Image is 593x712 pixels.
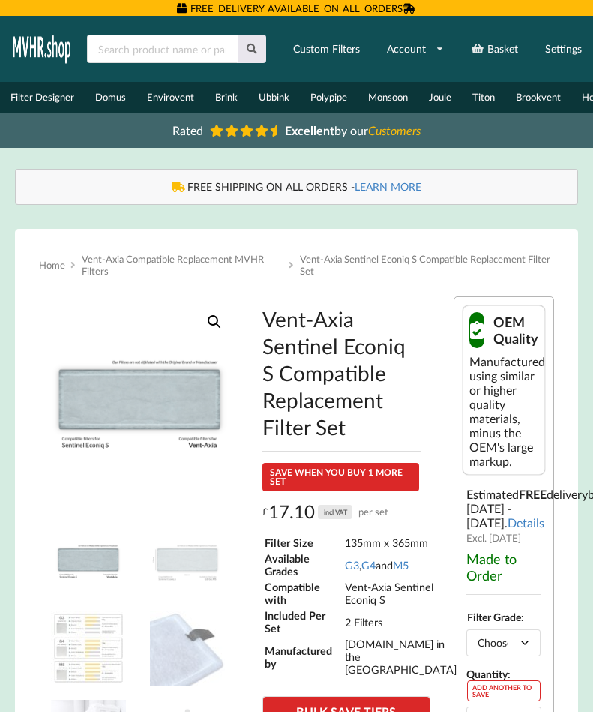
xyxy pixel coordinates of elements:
[51,611,126,686] img: A Table showing a comparison between G3, G4 and M5 for MVHR Filters and their efficiency at captu...
[283,35,370,62] a: Custom Filters
[10,30,73,68] img: mvhr.shop.png
[136,82,205,113] a: Envirovent
[466,532,521,544] span: Excl. [DATE]
[358,500,388,524] span: per set
[508,515,544,530] a: Details
[344,637,457,677] td: [DOMAIN_NAME] in the [GEOGRAPHIC_DATA]
[285,123,334,137] b: Excellent
[345,559,359,572] a: G3
[358,82,418,113] a: Monsoon
[39,296,240,497] img: Vent-Axia Sentinel Econiq S Filter Replacement Set from MVHR.shop
[461,35,528,62] a: Basket
[361,559,376,572] a: G4
[469,354,538,468] div: Manufactured using similar or higher quality materials, minus the OEM's large markup.
[264,608,343,635] td: Included Per Set
[393,559,409,572] a: M5
[355,180,421,193] a: LEARN MORE
[39,259,65,271] a: Home
[87,35,238,63] input: Search product name or part number...
[344,580,457,607] td: Vent-Axia Sentinel Econiq S
[262,463,419,491] div: SAVE WHEN YOU BUY 1 MORE SET
[162,118,432,143] a: Rated Excellentby ourCustomers
[377,35,454,62] a: Account
[264,637,343,677] td: Manufactured by
[418,82,462,113] a: Joule
[285,123,421,137] span: by our
[344,551,457,578] td: , and
[85,82,136,113] a: Domus
[82,253,264,277] a: Vent-Axia Compatible Replacement MVHR Filters
[150,521,225,596] img: Dimensions and Filter Grades of Vent-Axia Sentinel Econiq S Filter Replacement Set from MVHR.shop
[467,611,521,623] label: Filter Grade
[318,505,352,519] div: incl VAT
[519,487,547,501] b: FREE
[150,611,225,686] img: MVHR Filter with a Black Tag
[493,314,538,347] span: OEM Quality
[368,123,421,137] i: Customers
[344,608,457,635] td: 2 Filters
[505,82,571,113] a: Brookvent
[466,551,542,584] div: Made to Order
[51,521,126,596] img: Vent-Axia Sentinel Econiq S Filter Replacement Set from MVHR.shop
[344,536,457,550] td: 135mm x 365mm
[31,179,562,194] div: FREE SHIPPING ON ALL ORDERS -
[262,305,421,440] h1: Vent-Axia Sentinel Econiq S Compatible Replacement Filter Set
[300,82,358,113] a: Polypipe
[205,82,248,113] a: Brink
[462,82,505,113] a: Titon
[264,551,343,578] td: Available Grades
[264,536,343,550] td: Filter Size
[264,580,343,607] td: Compatible with
[300,253,554,277] span: Vent-Axia Sentinel Econiq S Compatible Replacement Filter Set
[201,308,228,335] a: View full-screen image gallery
[172,123,203,137] span: Rated
[248,82,300,113] a: Ubbink
[262,500,268,524] span: £
[262,500,389,524] div: 17.10
[467,680,541,701] div: ADD ANOTHER TO SAVE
